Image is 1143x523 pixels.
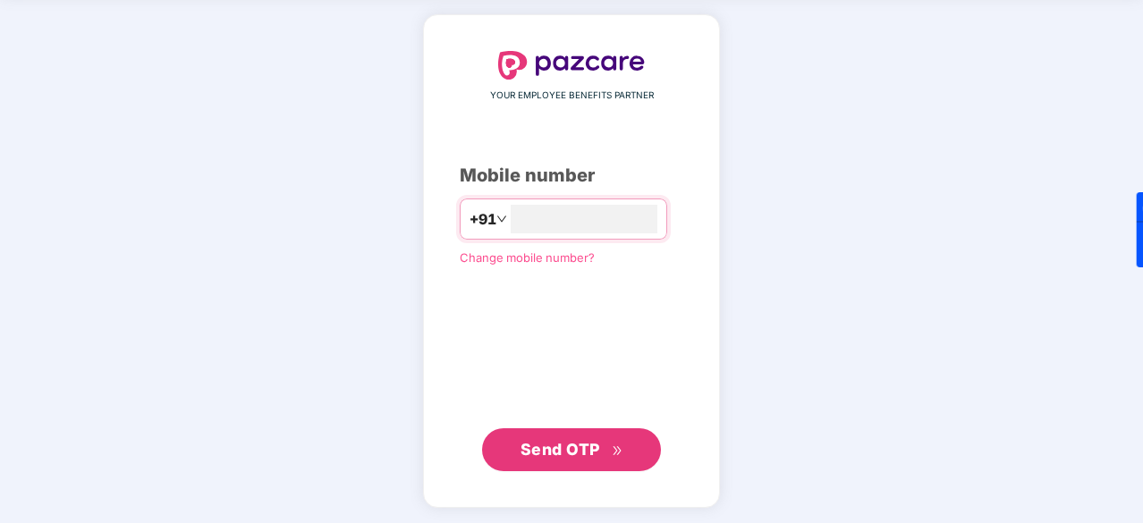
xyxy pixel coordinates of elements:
[498,51,645,80] img: logo
[460,162,683,190] div: Mobile number
[490,89,654,103] span: YOUR EMPLOYEE BENEFITS PARTNER
[496,214,507,224] span: down
[612,445,623,457] span: double-right
[470,208,496,231] span: +91
[482,428,661,471] button: Send OTPdouble-right
[521,440,600,459] span: Send OTP
[460,250,595,265] a: Change mobile number?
